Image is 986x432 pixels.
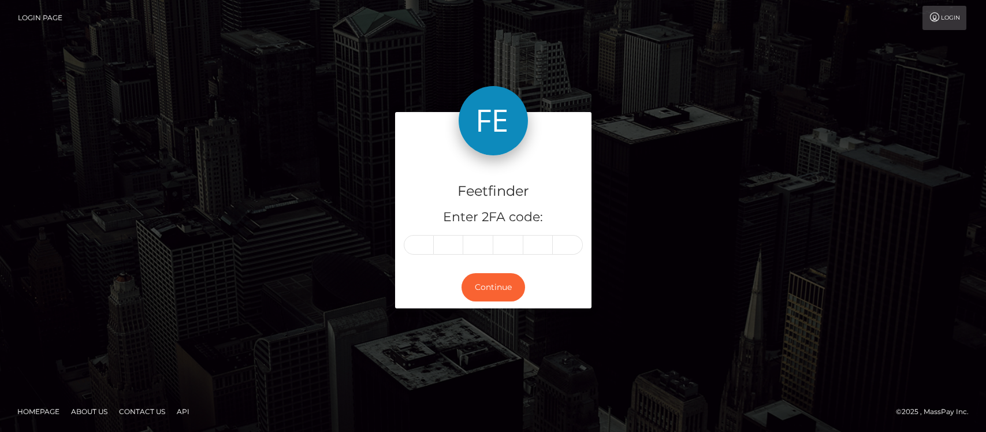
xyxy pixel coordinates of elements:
a: Login Page [18,6,62,30]
a: Login [922,6,966,30]
a: API [172,403,194,420]
a: Homepage [13,403,64,420]
a: About Us [66,403,112,420]
h4: Feetfinder [404,181,583,202]
a: Contact Us [114,403,170,420]
div: © 2025 , MassPay Inc. [896,405,977,418]
h5: Enter 2FA code: [404,208,583,226]
button: Continue [462,273,525,301]
img: Feetfinder [459,86,528,155]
